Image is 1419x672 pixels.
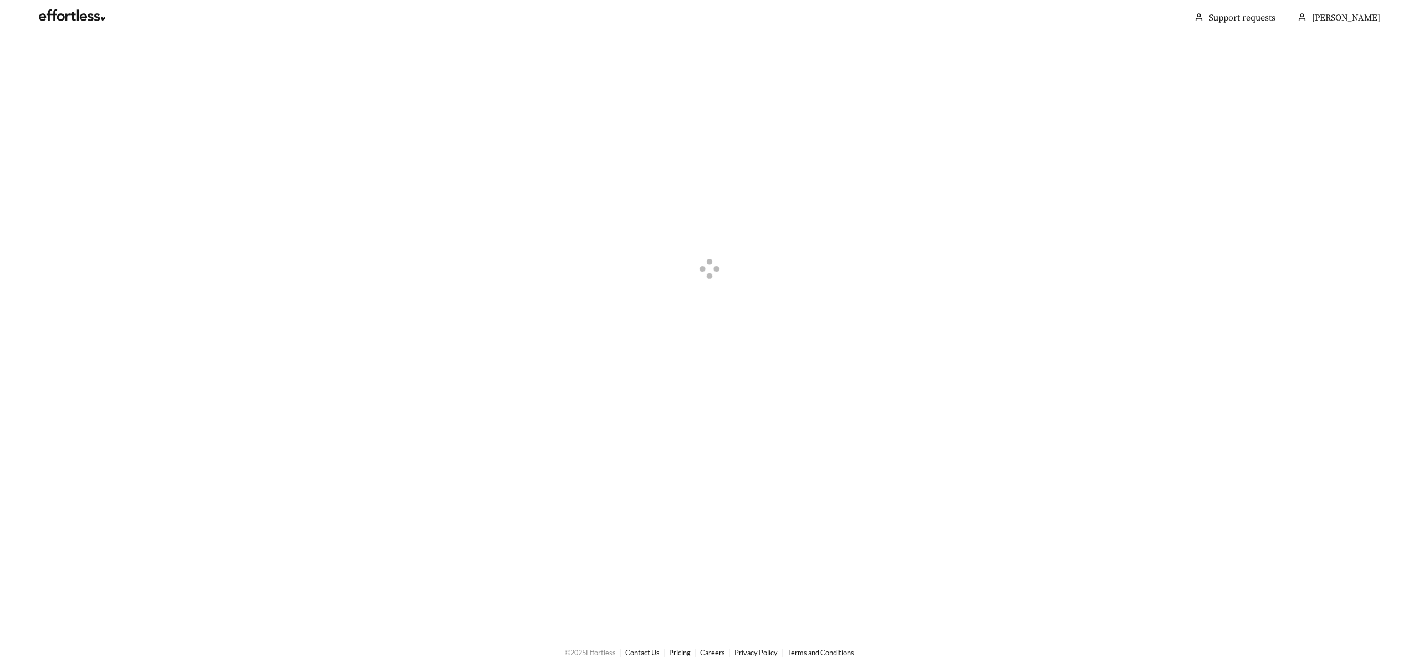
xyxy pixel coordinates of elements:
[1312,12,1380,23] span: [PERSON_NAME]
[669,648,691,657] a: Pricing
[1209,12,1275,23] a: Support requests
[787,648,854,657] a: Terms and Conditions
[625,648,660,657] a: Contact Us
[700,648,725,657] a: Careers
[565,648,616,657] span: © 2025 Effortless
[734,648,778,657] a: Privacy Policy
